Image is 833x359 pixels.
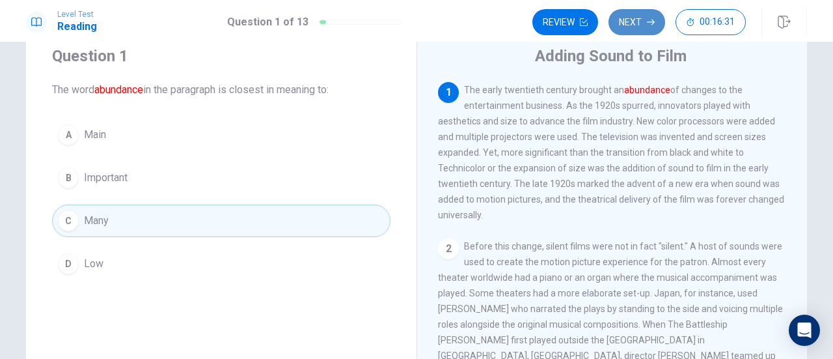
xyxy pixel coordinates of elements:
span: Low [84,256,103,272]
span: Level Test [57,10,97,19]
div: 1 [438,82,459,103]
h1: Reading [57,19,97,35]
button: AMain [52,119,390,151]
span: The early twentieth century brought an of changes to the entertainment business. As the 1920s spu... [438,85,784,220]
button: BImportant [52,162,390,194]
div: D [58,253,79,274]
h4: Adding Sound to Film [535,46,687,66]
div: Open Intercom Messenger [789,315,820,346]
button: DLow [52,248,390,280]
button: Next [608,9,665,35]
font: abundance [94,83,143,96]
font: abundance [624,85,670,95]
div: B [58,167,79,188]
div: C [58,210,79,231]
button: Review [532,9,598,35]
h1: Question 1 of 13 [227,14,308,30]
div: 2 [438,238,459,259]
span: Important [84,170,128,186]
span: The word in the paragraph is closest in meaning to: [52,82,390,98]
button: CMany [52,205,390,237]
span: Many [84,213,109,229]
span: 00:16:31 [700,17,735,27]
h4: Question 1 [52,46,390,66]
button: 00:16:31 [676,9,746,35]
div: A [58,124,79,145]
span: Main [84,127,106,143]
